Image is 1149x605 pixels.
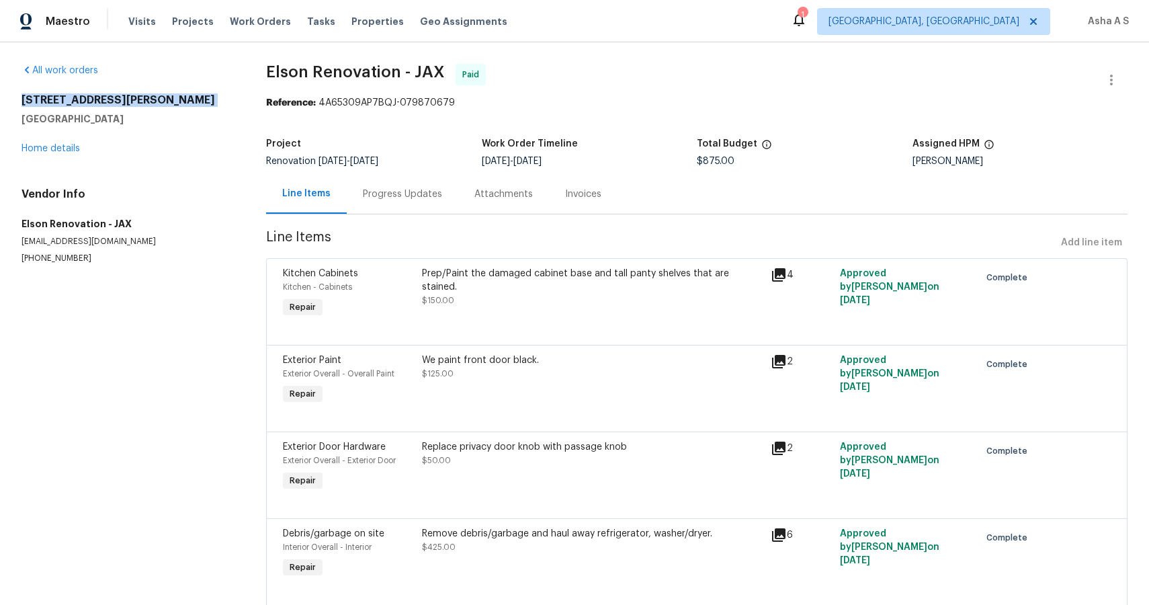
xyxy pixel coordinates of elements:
div: Remove debris/garbage and haul away refrigerator, washer/dryer. [422,527,762,540]
span: Asha A S [1082,15,1129,28]
h5: Work Order Timeline [482,139,578,149]
span: $875.00 [697,157,734,166]
p: [PHONE_NUMBER] [22,253,234,264]
div: Attachments [474,188,533,201]
span: Complete [986,271,1033,284]
span: Exterior Overall - Exterior Door [283,456,396,465]
span: Repair [284,561,321,574]
span: [DATE] [318,157,347,166]
span: Approved by [PERSON_NAME] on [840,529,939,565]
span: Complete [986,531,1033,544]
h5: Project [266,139,301,149]
div: Line Items [282,187,331,200]
div: [PERSON_NAME] [912,157,1128,166]
h5: Elson Renovation - JAX [22,217,234,231]
span: Repair [284,300,321,314]
span: Paid [462,68,484,81]
div: 1 [798,8,807,22]
div: Progress Updates [363,188,442,201]
div: We paint front door black. [422,354,762,367]
b: Reference: [266,98,316,108]
span: $125.00 [422,370,454,378]
span: Tasks [307,17,335,26]
h5: Total Budget [697,139,757,149]
span: Work Orders [230,15,291,28]
span: Repair [284,474,321,487]
span: Line Items [266,231,1056,255]
span: [GEOGRAPHIC_DATA], [GEOGRAPHIC_DATA] [828,15,1019,28]
span: [DATE] [840,469,870,479]
span: Kitchen Cabinets [283,269,358,278]
span: Visits [128,15,156,28]
span: - [482,157,542,166]
span: Complete [986,358,1033,371]
span: Interior Overall - Interior [283,543,372,551]
div: 6 [771,527,833,543]
a: All work orders [22,66,98,75]
span: Approved by [PERSON_NAME] on [840,356,939,392]
span: Renovation [266,157,378,166]
span: Kitchen - Cabinets [283,283,352,291]
span: The hpm assigned to this work order. [984,139,994,157]
span: [DATE] [840,382,870,392]
span: $150.00 [422,296,454,305]
span: [DATE] [513,157,542,166]
h2: [STREET_ADDRESS][PERSON_NAME] [22,93,234,107]
h4: Vendor Info [22,188,234,201]
h5: [GEOGRAPHIC_DATA] [22,112,234,126]
span: Repair [284,387,321,401]
div: Prep/Paint the damaged cabinet base and tall panty shelves that are stained. [422,267,762,294]
div: Invoices [565,188,601,201]
span: $50.00 [422,456,451,465]
span: Exterior Door Hardware [283,442,386,452]
span: Complete [986,444,1033,458]
span: [DATE] [840,556,870,565]
div: 2 [771,354,833,370]
span: - [318,157,378,166]
span: The total cost of line items that have been proposed by Opendoor. This sum includes line items th... [761,139,772,157]
span: [DATE] [840,296,870,305]
span: Debris/garbage on site [283,529,384,538]
div: Replace privacy door knob with passage knob [422,440,762,454]
span: Exterior Paint [283,356,341,365]
span: Approved by [PERSON_NAME] on [840,442,939,479]
div: 2 [771,440,833,456]
span: [DATE] [482,157,510,166]
span: Maestro [46,15,90,28]
h5: Assigned HPM [912,139,980,149]
span: [DATE] [350,157,378,166]
span: Projects [172,15,214,28]
span: Properties [351,15,404,28]
span: Approved by [PERSON_NAME] on [840,269,939,305]
span: $425.00 [422,543,456,551]
span: Geo Assignments [420,15,507,28]
div: 4A65309AP7BQJ-079870679 [266,96,1127,110]
p: [EMAIL_ADDRESS][DOMAIN_NAME] [22,236,234,247]
a: Home details [22,144,80,153]
span: Elson Renovation - JAX [266,64,445,80]
div: 4 [771,267,833,283]
span: Exterior Overall - Overall Paint [283,370,394,378]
